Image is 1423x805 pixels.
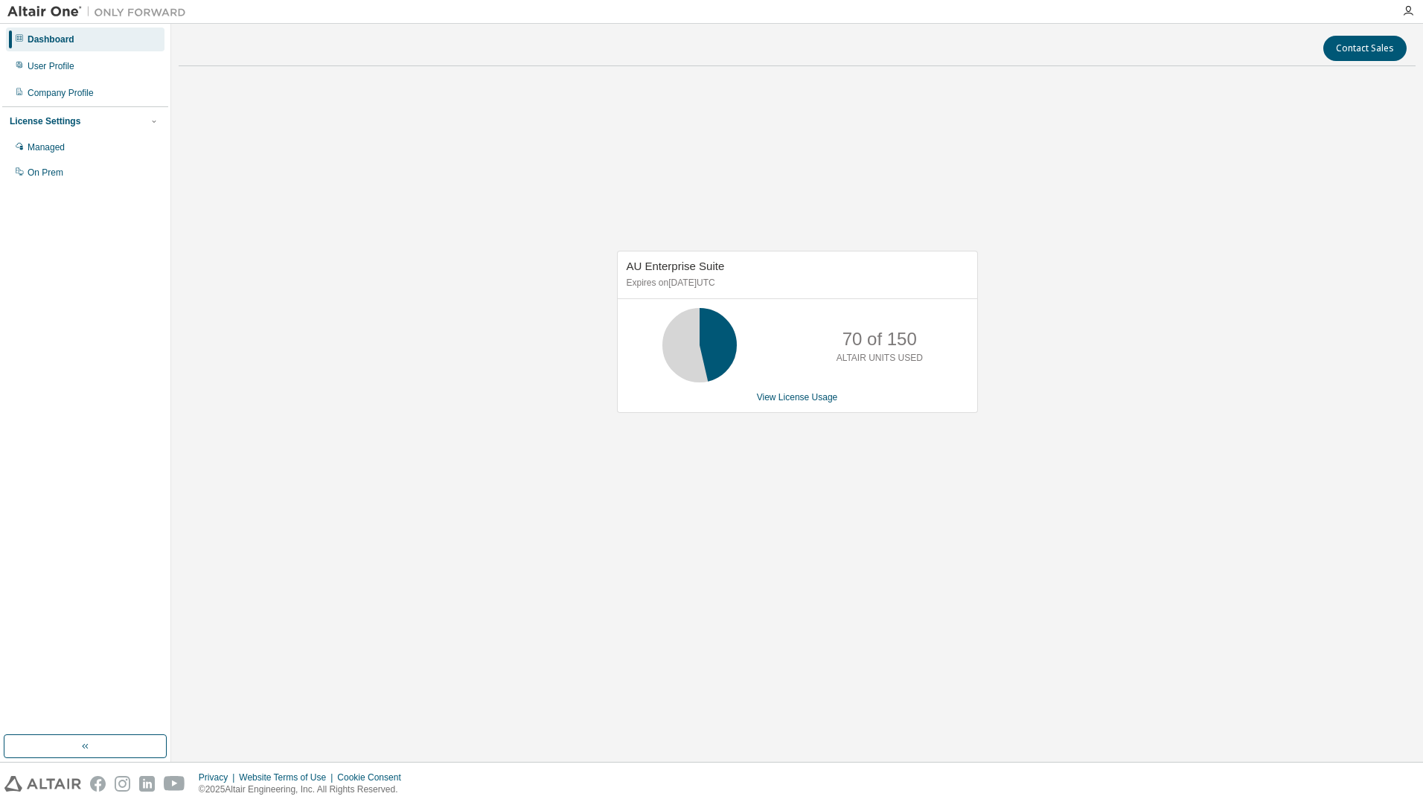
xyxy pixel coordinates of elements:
img: linkedin.svg [139,776,155,792]
div: Website Terms of Use [239,772,337,783]
p: Expires on [DATE] UTC [627,277,965,289]
img: instagram.svg [115,776,130,792]
div: Privacy [199,772,239,783]
div: Cookie Consent [337,772,409,783]
p: 70 of 150 [842,327,917,352]
div: Company Profile [28,87,94,99]
div: User Profile [28,60,74,72]
img: facebook.svg [90,776,106,792]
img: youtube.svg [164,776,185,792]
p: © 2025 Altair Engineering, Inc. All Rights Reserved. [199,783,410,796]
div: License Settings [10,115,80,127]
img: Altair One [7,4,194,19]
span: AU Enterprise Suite [627,260,725,272]
a: View License Usage [757,392,838,402]
img: altair_logo.svg [4,776,81,792]
div: Managed [28,141,65,153]
p: ALTAIR UNITS USED [837,352,923,365]
button: Contact Sales [1323,36,1407,61]
div: On Prem [28,167,63,179]
div: Dashboard [28,33,74,45]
